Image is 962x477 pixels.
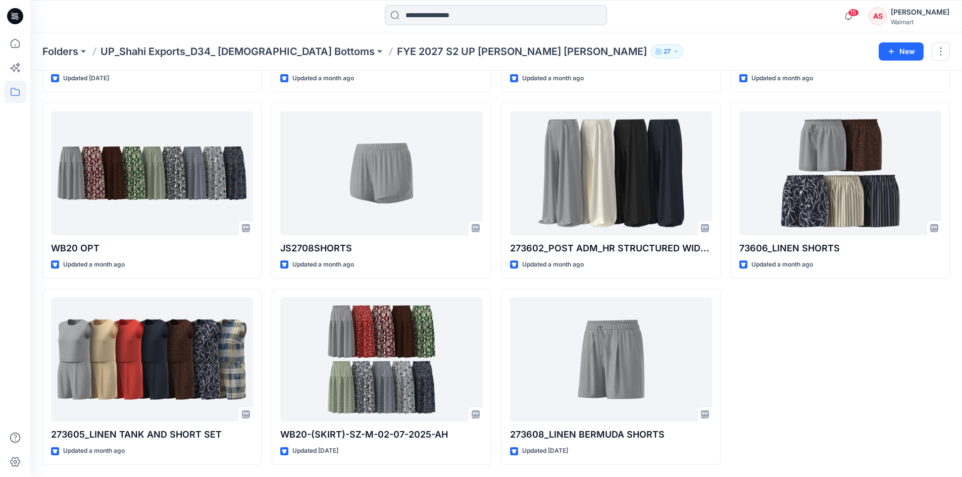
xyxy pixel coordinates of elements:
p: JS2708SHORTS [280,241,482,255]
p: Updated a month ago [63,259,125,270]
p: 273608_LINEN BERMUDA SHORTS [510,428,712,442]
div: [PERSON_NAME] [891,6,949,18]
a: Folders [42,44,78,59]
p: Updated a month ago [522,259,584,270]
p: Updated a month ago [63,446,125,456]
p: Updated a month ago [292,259,354,270]
p: Updated a month ago [751,73,813,84]
a: 273608_LINEN BERMUDA SHORTS [510,297,712,422]
p: Updated [DATE] [63,73,109,84]
div: Walmart [891,18,949,26]
p: WB20-(SKIRT)-SZ-M-02-07-2025-AH [280,428,482,442]
p: Updated [DATE] [522,446,568,456]
a: 273605_LINEN TANK AND SHORT SET [51,297,253,422]
p: WB20 OPT [51,241,253,255]
a: WB20-(SKIRT)-SZ-M-02-07-2025-AH [280,297,482,422]
p: Updated a month ago [751,259,813,270]
p: 73606_LINEN SHORTS [739,241,941,255]
p: 273602_POST ADM_HR STRUCTURED WIDE LEG LINEN PANTS [510,241,712,255]
a: 273602_POST ADM_HR STRUCTURED WIDE LEG LINEN PANTS [510,111,712,236]
span: 15 [848,9,859,17]
a: JS2708SHORTS [280,111,482,236]
button: 27 [651,44,683,59]
p: 273605_LINEN TANK AND SHORT SET [51,428,253,442]
p: Updated a month ago [292,73,354,84]
a: WB20 OPT [51,111,253,236]
p: Updated [DATE] [292,446,338,456]
a: 73606_LINEN SHORTS [739,111,941,236]
div: AS [869,7,887,25]
a: UP_Shahi Exports_D34_ [DEMOGRAPHIC_DATA] Bottoms [100,44,375,59]
p: FYE 2027 S2 UP [PERSON_NAME] [PERSON_NAME] [397,44,647,59]
p: Updated a month ago [522,73,584,84]
button: New [879,42,924,61]
p: 27 [664,46,671,57]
